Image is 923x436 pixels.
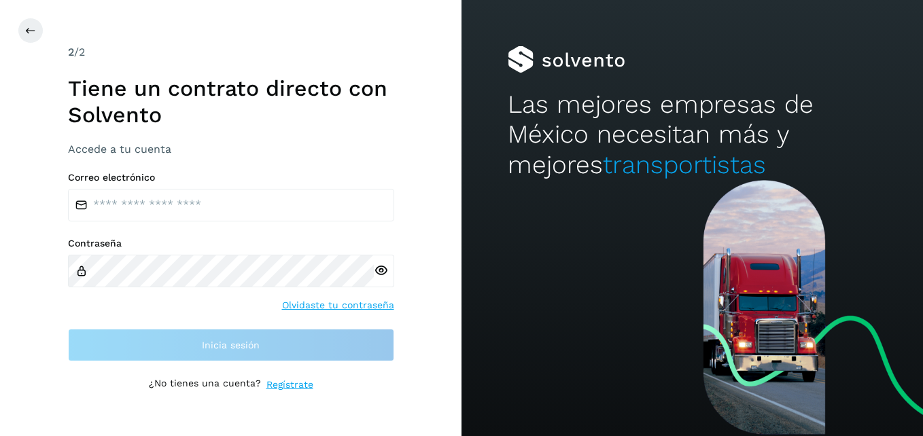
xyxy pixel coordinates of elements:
button: Inicia sesión [68,329,394,361]
span: transportistas [603,150,766,179]
label: Contraseña [68,238,394,249]
h3: Accede a tu cuenta [68,143,394,156]
span: Inicia sesión [202,340,260,350]
h2: Las mejores empresas de México necesitan más y mejores [508,90,877,180]
a: Olvidaste tu contraseña [282,298,394,312]
label: Correo electrónico [68,172,394,183]
span: 2 [68,46,74,58]
h1: Tiene un contrato directo con Solvento [68,75,394,128]
a: Regístrate [266,378,313,392]
p: ¿No tienes una cuenta? [149,378,261,392]
div: /2 [68,44,394,60]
